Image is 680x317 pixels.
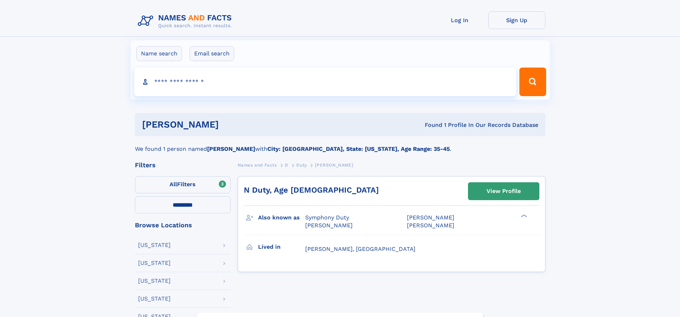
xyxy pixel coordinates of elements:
[487,183,521,199] div: View Profile
[238,160,277,169] a: Names and Facts
[296,163,307,168] span: Duty
[207,145,255,152] b: [PERSON_NAME]
[135,162,231,168] div: Filters
[322,121,538,129] div: Found 1 Profile In Our Records Database
[138,296,171,302] div: [US_STATE]
[135,176,231,193] label: Filters
[315,163,353,168] span: [PERSON_NAME]
[138,242,171,248] div: [US_STATE]
[305,222,353,229] span: [PERSON_NAME]
[296,160,307,169] a: Duty
[267,145,450,152] b: City: [GEOGRAPHIC_DATA], State: [US_STATE], Age Range: 35-45
[258,241,305,253] h3: Lived in
[258,212,305,224] h3: Also known as
[138,260,171,266] div: [US_STATE]
[519,68,546,96] button: Search Button
[519,214,528,218] div: ❯
[305,214,349,221] span: Symphony Duty
[135,136,545,153] div: We found 1 person named with .
[305,246,415,252] span: [PERSON_NAME], [GEOGRAPHIC_DATA]
[170,181,177,188] span: All
[285,160,288,169] a: D
[431,11,488,29] a: Log In
[136,46,182,61] label: Name search
[407,214,454,221] span: [PERSON_NAME]
[135,11,238,31] img: Logo Names and Facts
[244,185,379,194] a: N Duty, Age [DEMOGRAPHIC_DATA]
[190,46,234,61] label: Email search
[468,183,539,200] a: View Profile
[142,120,322,129] h1: [PERSON_NAME]
[135,222,231,228] div: Browse Locations
[138,278,171,284] div: [US_STATE]
[134,68,517,96] input: search input
[285,163,288,168] span: D
[488,11,545,29] a: Sign Up
[407,222,454,229] span: [PERSON_NAME]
